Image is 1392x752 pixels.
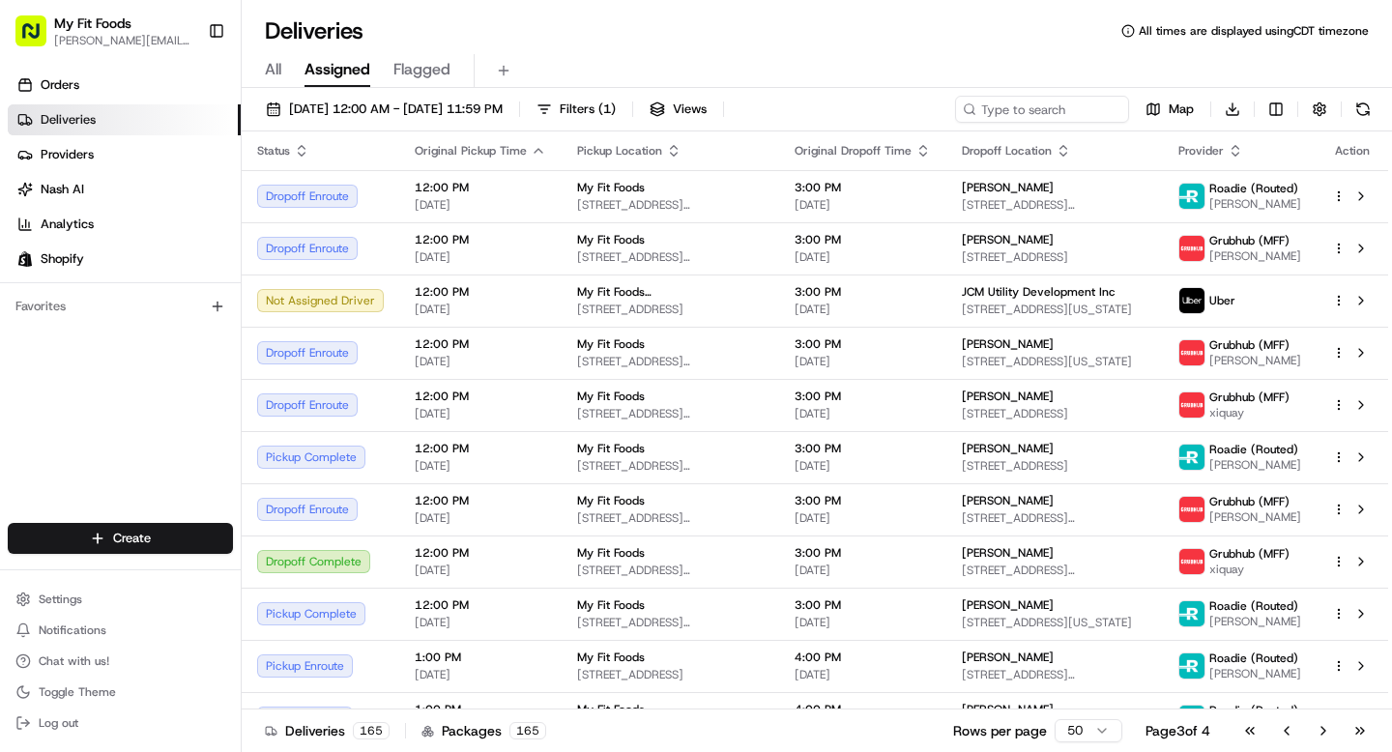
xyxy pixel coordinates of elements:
span: 3:00 PM [795,232,931,247]
span: Roadie (Routed) [1209,442,1298,457]
img: 5e692f75ce7d37001a5d71f1 [1179,340,1204,365]
span: [DATE] [415,458,546,474]
span: 4:00 PM [795,702,931,717]
span: Status [257,143,290,159]
span: Original Dropoff Time [795,143,912,159]
span: [STREET_ADDRESS][PERSON_NAME] [962,197,1147,213]
p: Rows per page [953,721,1047,740]
span: [PERSON_NAME] [1209,457,1301,473]
span: 12:00 PM [415,545,546,561]
img: uber-new-logo.jpeg [1179,288,1204,313]
span: 3:00 PM [795,284,931,300]
span: Nash AI [41,181,84,198]
span: 12:00 PM [415,389,546,404]
span: ( 1 ) [598,101,616,118]
span: [DATE] [795,615,931,630]
span: 12:00 PM [415,232,546,247]
span: [DATE] [795,510,931,526]
span: [PERSON_NAME] [962,336,1054,352]
button: Map [1137,96,1203,123]
span: Flagged [393,58,450,81]
span: 1:00 PM [415,702,546,717]
button: My Fit Foods[PERSON_NAME][EMAIL_ADDRESS][DOMAIN_NAME] [8,8,200,54]
span: Settings [39,592,82,607]
button: [DATE] 12:00 AM - [DATE] 11:59 PM [257,96,511,123]
span: My Fit Foods [577,180,645,195]
span: [STREET_ADDRESS] [962,406,1147,421]
span: Pickup Location [577,143,662,159]
div: Action [1332,143,1373,159]
span: Grubhub (MFF) [1209,233,1290,248]
span: [PERSON_NAME] [962,702,1054,717]
span: My Fit Foods [577,389,645,404]
span: Toggle Theme [39,684,116,700]
span: [STREET_ADDRESS][PERSON_NAME] [577,197,764,213]
span: 1:00 PM [415,650,546,665]
span: [STREET_ADDRESS][PERSON_NAME] [962,563,1147,578]
span: My Fit Foods [577,493,645,508]
a: Deliveries [8,104,241,135]
span: Dropoff Location [962,143,1052,159]
span: [DATE] [795,197,931,213]
span: [STREET_ADDRESS][PERSON_NAME] [962,510,1147,526]
span: My Fit Foods [577,650,645,665]
button: Views [641,96,715,123]
span: [PERSON_NAME] [1209,666,1301,681]
span: All times are displayed using CDT timezone [1139,23,1369,39]
a: Providers [8,139,241,170]
span: Orders [41,76,79,94]
span: [STREET_ADDRESS][US_STATE] [962,615,1147,630]
div: 165 [509,722,546,739]
span: Shopify [41,250,84,268]
span: 3:00 PM [795,545,931,561]
span: Roadie (Routed) [1209,598,1298,614]
span: [DATE] [415,615,546,630]
span: [DATE] [415,563,546,578]
span: [STREET_ADDRESS][PERSON_NAME] [577,563,764,578]
span: Filters [560,101,616,118]
span: [STREET_ADDRESS] [962,458,1147,474]
span: My Fit Foods [577,336,645,352]
span: Grubhub (MFF) [1209,546,1290,562]
span: [DATE] [795,563,931,578]
span: Notifications [39,622,106,638]
span: All [265,58,281,81]
span: Views [673,101,707,118]
span: My Fit Foods [577,441,645,456]
span: My Fit Foods [577,232,645,247]
span: [PERSON_NAME] [1209,614,1301,629]
span: [DATE] [415,406,546,421]
img: roadie-logo-v2.jpg [1179,184,1204,209]
span: [PERSON_NAME] [962,232,1054,247]
button: Log out [8,709,233,737]
span: My Fit Foods [577,597,645,613]
span: xiquay [1209,562,1290,577]
span: [DATE] [415,510,546,526]
span: 3:00 PM [795,493,931,508]
span: [DATE] [415,197,546,213]
span: [STREET_ADDRESS][PERSON_NAME] [577,510,764,526]
img: 5e692f75ce7d37001a5d71f1 [1179,392,1204,418]
a: Nash AI [8,174,241,205]
span: [STREET_ADDRESS] [577,667,764,682]
span: [PERSON_NAME] [962,493,1054,508]
span: [DATE] [795,406,931,421]
span: [DATE] [795,302,931,317]
span: 3:00 PM [795,441,931,456]
span: Original Pickup Time [415,143,527,159]
span: [STREET_ADDRESS][PERSON_NAME] [962,667,1147,682]
span: 12:00 PM [415,597,546,613]
div: Page 3 of 4 [1145,721,1210,740]
img: 5e692f75ce7d37001a5d71f1 [1179,497,1204,522]
span: Assigned [304,58,370,81]
span: Providers [41,146,94,163]
span: My Fit Foods [577,545,645,561]
span: Chat with us! [39,653,109,669]
span: 4:00 PM [795,650,931,665]
span: Uber [1209,293,1235,308]
span: [STREET_ADDRESS][PERSON_NAME] [577,354,764,369]
span: [DATE] [795,458,931,474]
div: Packages [421,721,546,740]
button: Chat with us! [8,648,233,675]
img: roadie-logo-v2.jpg [1179,706,1204,731]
